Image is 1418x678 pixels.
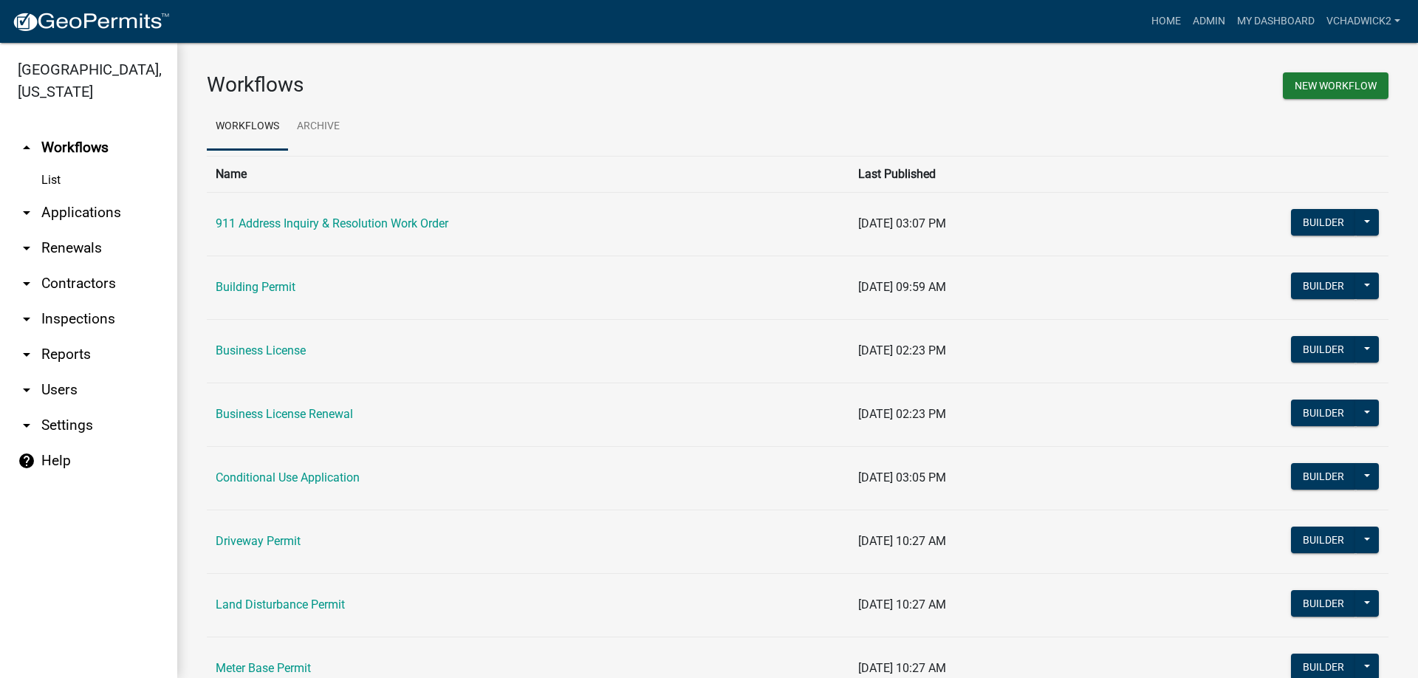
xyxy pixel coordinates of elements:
[207,103,288,151] a: Workflows
[18,204,35,222] i: arrow_drop_down
[216,597,345,612] a: Land Disturbance Permit
[858,470,946,484] span: [DATE] 03:05 PM
[18,139,35,157] i: arrow_drop_up
[1291,336,1356,363] button: Builder
[858,343,946,357] span: [DATE] 02:23 PM
[858,534,946,548] span: [DATE] 10:27 AM
[18,346,35,363] i: arrow_drop_down
[849,156,1117,192] th: Last Published
[1291,527,1356,553] button: Builder
[1291,590,1356,617] button: Builder
[216,216,448,230] a: 911 Address Inquiry & Resolution Work Order
[18,417,35,434] i: arrow_drop_down
[18,310,35,328] i: arrow_drop_down
[858,280,946,294] span: [DATE] 09:59 AM
[1291,463,1356,490] button: Builder
[18,381,35,399] i: arrow_drop_down
[1321,7,1406,35] a: VChadwick2
[1291,273,1356,299] button: Builder
[1187,7,1231,35] a: Admin
[288,103,349,151] a: Archive
[858,216,946,230] span: [DATE] 03:07 PM
[1145,7,1187,35] a: Home
[216,280,295,294] a: Building Permit
[1231,7,1321,35] a: My Dashboard
[858,407,946,421] span: [DATE] 02:23 PM
[1291,400,1356,426] button: Builder
[858,661,946,675] span: [DATE] 10:27 AM
[18,452,35,470] i: help
[18,239,35,257] i: arrow_drop_down
[858,597,946,612] span: [DATE] 10:27 AM
[216,661,311,675] a: Meter Base Permit
[216,470,360,484] a: Conditional Use Application
[216,534,301,548] a: Driveway Permit
[216,343,306,357] a: Business License
[18,275,35,292] i: arrow_drop_down
[1291,209,1356,236] button: Builder
[216,407,353,421] a: Business License Renewal
[207,72,787,97] h3: Workflows
[207,156,849,192] th: Name
[1283,72,1388,99] button: New Workflow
